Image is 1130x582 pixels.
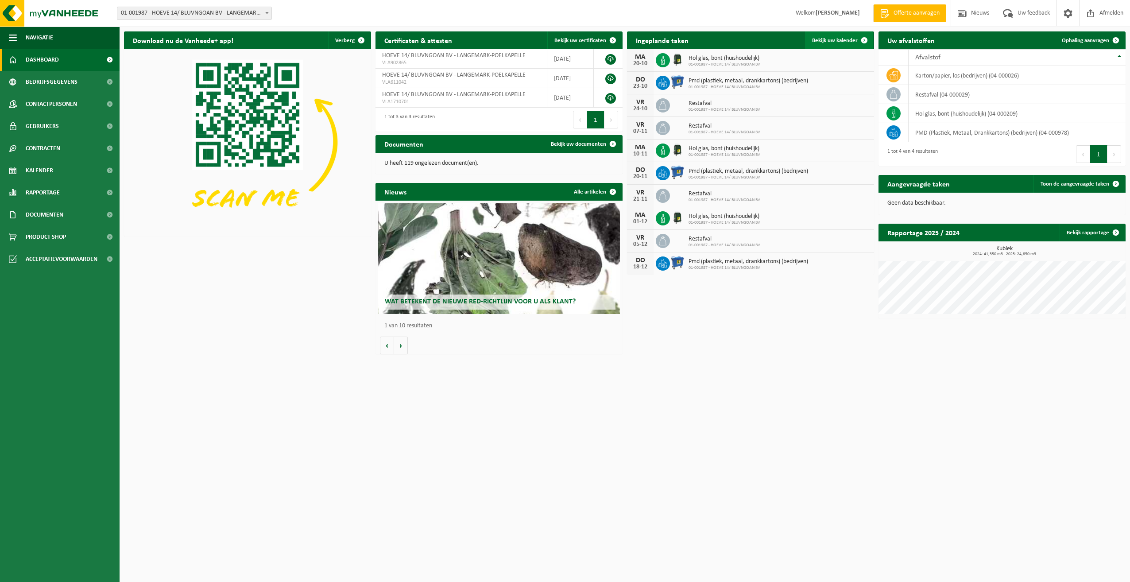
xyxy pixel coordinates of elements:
div: 23-10 [631,83,649,89]
h2: Ingeplande taken [627,31,697,49]
span: Bekijk uw documenten [551,141,606,147]
div: 20-11 [631,174,649,180]
a: Bekijk uw kalender [805,31,873,49]
span: 01-001987 - HOEVE 14/ BLUVNGOAN BV - LANGEMARK-POELKAPELLE [117,7,271,19]
a: Alle artikelen [567,183,622,201]
div: 1 tot 3 van 3 resultaten [380,110,435,129]
span: HOEVE 14/ BLUVNGOAN BV - LANGEMARK-POELKAPELLE [382,91,526,98]
span: 01-001987 - HOEVE 14/ BLUVNGOAN BV [689,130,760,135]
div: VR [631,234,649,241]
div: 21-11 [631,196,649,202]
div: VR [631,99,649,106]
h3: Kubiek [883,246,1126,256]
span: Product Shop [26,226,66,248]
a: Offerte aanvragen [873,4,946,22]
td: [DATE] [547,69,594,88]
span: Documenten [26,204,63,226]
span: 01-001987 - HOEVE 14/ BLUVNGOAN BV [689,198,760,203]
span: VLA1710701 [382,98,540,105]
span: 01-001987 - HOEVE 14/ BLUVNGOAN BV [689,243,760,248]
div: 05-12 [631,241,649,248]
img: WB-0770-HPE-BE-01 [670,165,685,180]
div: MA [631,212,649,219]
span: Hol glas, bont (huishoudelijk) [689,55,760,62]
a: Toon de aangevraagde taken [1033,175,1125,193]
div: 20-10 [631,61,649,67]
h2: Certificaten & attesten [375,31,461,49]
span: Wat betekent de nieuwe RED-richtlijn voor u als klant? [385,298,576,305]
div: DO [631,257,649,264]
img: CR-HR-1C-1000-PES-01 [670,210,685,225]
h2: Uw afvalstoffen [878,31,944,49]
a: Bekijk uw documenten [544,135,622,153]
button: Previous [1076,145,1090,163]
h2: Rapportage 2025 / 2024 [878,224,968,241]
span: Restafval [689,100,760,107]
span: HOEVE 14/ BLUVNGOAN BV - LANGEMARK-POELKAPELLE [382,72,526,78]
span: 01-001987 - HOEVE 14/ BLUVNGOAN BV [689,175,808,180]
a: Wat betekent de nieuwe RED-richtlijn voor u als klant? [378,203,620,314]
span: Contracten [26,137,60,159]
strong: [PERSON_NAME] [816,10,860,16]
div: 1 tot 4 van 4 resultaten [883,144,938,164]
button: Verberg [328,31,370,49]
img: CR-HR-1C-1000-PES-01 [670,52,685,67]
a: Bekijk rapportage [1060,224,1125,241]
img: WB-0770-HPE-BE-01 [670,74,685,89]
div: MA [631,144,649,151]
span: Pmd (plastiek, metaal, drankkartons) (bedrijven) [689,78,808,85]
button: Next [604,111,618,128]
a: Ophaling aanvragen [1055,31,1125,49]
span: Dashboard [26,49,59,71]
h2: Aangevraagde taken [878,175,959,192]
div: MA [631,54,649,61]
div: DO [631,167,649,174]
span: Pmd (plastiek, metaal, drankkartons) (bedrijven) [689,258,808,265]
span: 01-001987 - HOEVE 14/ BLUVNGOAN BV [689,265,808,271]
img: WB-0770-HPE-BE-01 [670,255,685,270]
div: 18-12 [631,264,649,270]
span: Acceptatievoorwaarden [26,248,97,270]
span: 01-001987 - HOEVE 14/ BLUVNGOAN BV - LANGEMARK-POELKAPELLE [117,7,272,20]
span: 01-001987 - HOEVE 14/ BLUVNGOAN BV [689,152,760,158]
span: Verberg [335,38,355,43]
span: Navigatie [26,27,53,49]
span: 01-001987 - HOEVE 14/ BLUVNGOAN BV [689,85,808,90]
a: Bekijk uw certificaten [547,31,622,49]
h2: Documenten [375,135,432,152]
span: 2024: 41,350 m3 - 2025: 24,850 m3 [883,252,1126,256]
td: restafval (04-000029) [909,85,1126,104]
span: Bedrijfsgegevens [26,71,77,93]
span: Offerte aanvragen [891,9,942,18]
span: Hol glas, bont (huishoudelijk) [689,213,760,220]
button: Previous [573,111,587,128]
div: 24-10 [631,106,649,112]
button: 1 [1090,145,1107,163]
span: Bekijk uw kalender [812,38,858,43]
span: Gebruikers [26,115,59,137]
span: Contactpersonen [26,93,77,115]
td: hol glas, bont (huishoudelijk) (04-000209) [909,104,1126,123]
span: Restafval [689,123,760,130]
span: Afvalstof [915,54,940,61]
span: Hol glas, bont (huishoudelijk) [689,145,760,152]
span: HOEVE 14/ BLUVNGOAN BV - LANGEMARK-POELKAPELLE [382,52,526,59]
p: U heeft 119 ongelezen document(en). [384,160,614,167]
span: Restafval [689,236,760,243]
span: Bekijk uw certificaten [554,38,606,43]
img: Download de VHEPlus App [124,49,371,235]
h2: Download nu de Vanheede+ app! [124,31,242,49]
span: Rapportage [26,182,60,204]
div: 01-12 [631,219,649,225]
p: 1 van 10 resultaten [384,323,618,329]
span: VLA902865 [382,59,540,66]
button: Volgende [394,337,408,354]
span: Pmd (plastiek, metaal, drankkartons) (bedrijven) [689,168,808,175]
button: Next [1107,145,1121,163]
span: 01-001987 - HOEVE 14/ BLUVNGOAN BV [689,62,760,67]
td: karton/papier, los (bedrijven) (04-000026) [909,66,1126,85]
span: Toon de aangevraagde taken [1041,181,1109,187]
div: 10-11 [631,151,649,157]
button: 1 [587,111,604,128]
span: VLA611042 [382,79,540,86]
